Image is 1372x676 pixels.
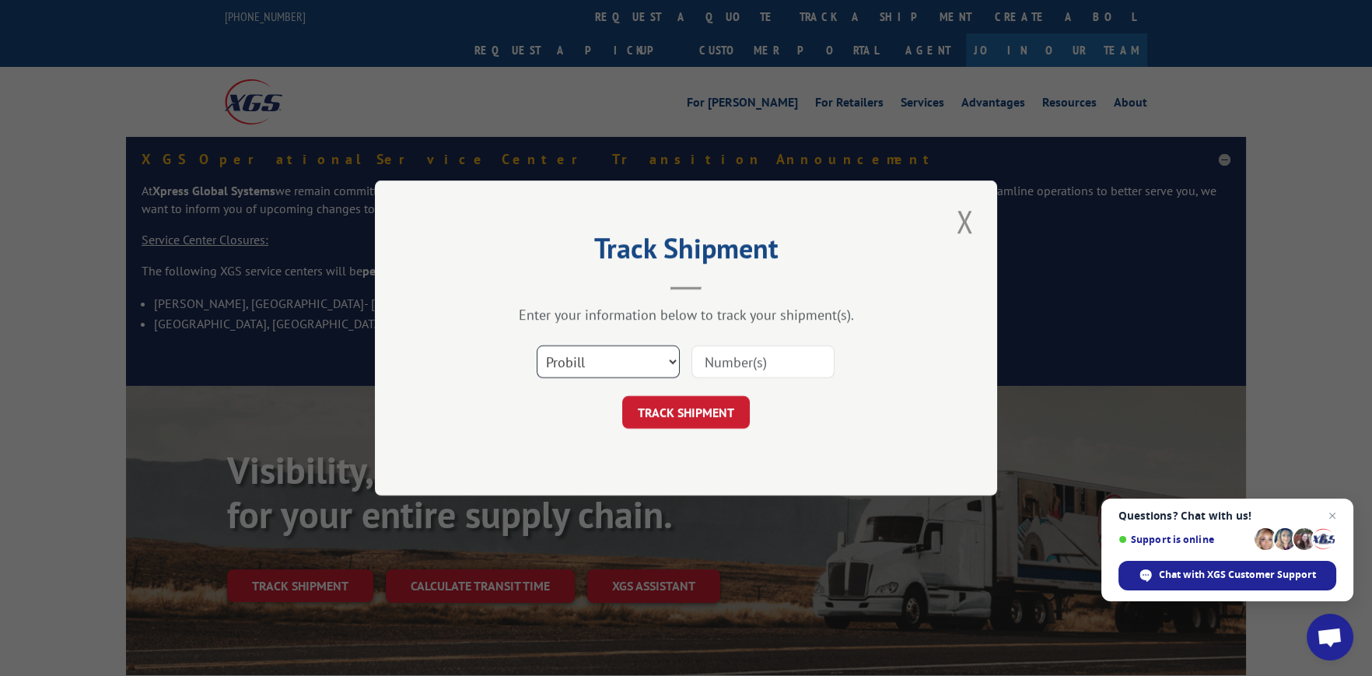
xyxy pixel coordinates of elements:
span: Chat with XGS Customer Support [1118,561,1336,590]
span: Chat with XGS Customer Support [1159,568,1316,582]
a: Open chat [1307,614,1353,660]
span: Questions? Chat with us! [1118,510,1336,522]
input: Number(s) [691,345,835,378]
h2: Track Shipment [453,237,919,267]
button: TRACK SHIPMENT [622,396,750,429]
span: Support is online [1118,534,1249,545]
button: Close modal [951,200,978,243]
div: Enter your information below to track your shipment(s). [453,306,919,324]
